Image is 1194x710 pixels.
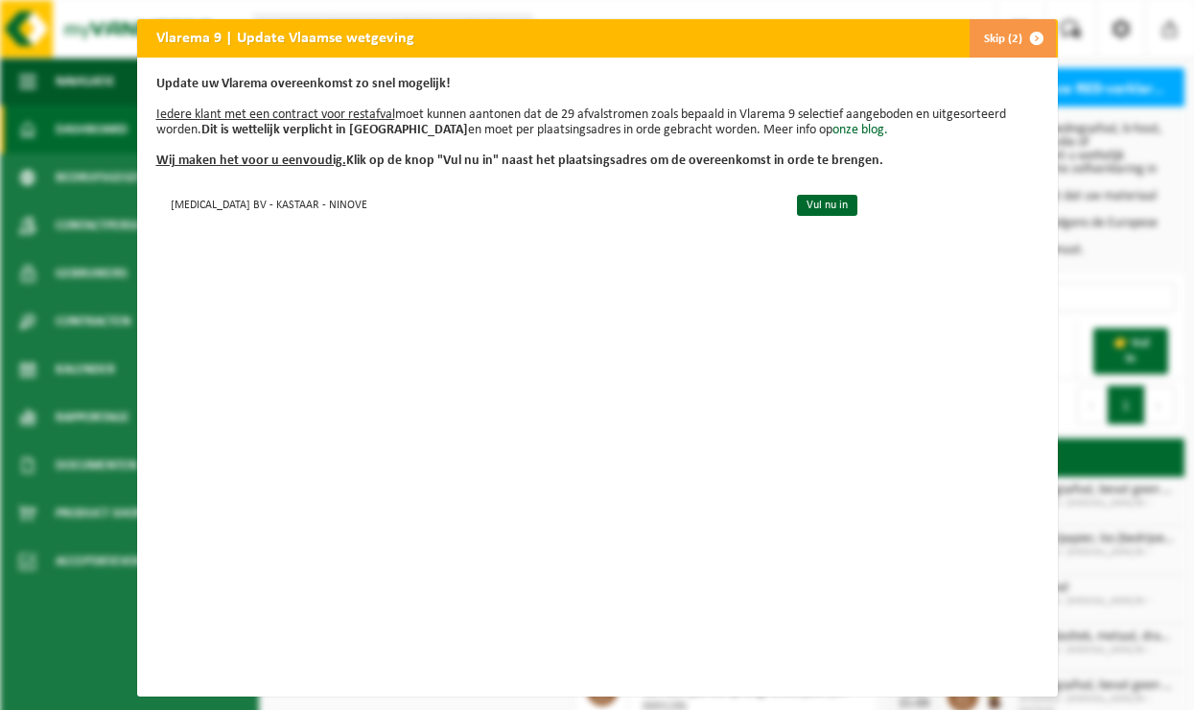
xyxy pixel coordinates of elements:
b: Update uw Vlarema overeenkomst zo snel mogelijk! [156,77,451,91]
a: Vul nu in [797,195,857,216]
b: Klik op de knop "Vul nu in" naast het plaatsingsadres om de overeenkomst in orde te brengen. [156,154,883,168]
td: [MEDICAL_DATA] BV - KASTAAR - NINOVE [156,188,781,220]
u: Iedere klant met een contract voor restafval [156,107,395,122]
p: moet kunnen aantonen dat de 29 afvalstromen zoals bepaald in Vlarema 9 selectief aangeboden en ui... [156,77,1039,169]
b: Dit is wettelijk verplicht in [GEOGRAPHIC_DATA] [201,123,468,137]
button: Skip (2) [969,19,1056,58]
u: Wij maken het voor u eenvoudig. [156,154,346,168]
h2: Vlarema 9 | Update Vlaamse wetgeving [137,19,433,56]
a: onze blog. [832,123,888,137]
